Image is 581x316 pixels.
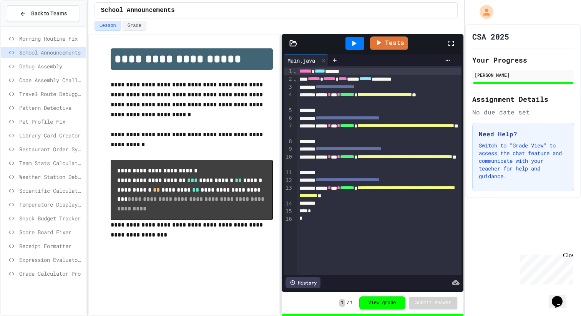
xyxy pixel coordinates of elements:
[350,300,353,306] span: 1
[347,300,349,306] span: /
[479,142,568,180] p: Switch to "Grade View" to access the chat feature and communicate with your teacher for help and ...
[293,68,297,74] span: Fold line
[19,228,83,236] span: Score Board Fixer
[284,83,293,91] div: 3
[472,55,574,65] h2: Your Progress
[123,21,146,31] button: Grade
[284,177,293,184] div: 12
[19,187,83,195] span: Scientific Calculator
[284,55,329,66] div: Main.java
[19,270,83,278] span: Grade Calculator Pro
[415,300,452,306] span: Submit Answer
[472,31,509,42] h1: CSA 2025
[19,48,83,56] span: School Announcements
[19,242,83,250] span: Receipt Formatter
[284,200,293,208] div: 14
[284,138,293,146] div: 8
[284,75,293,83] div: 2
[284,56,319,65] div: Main.java
[19,104,83,112] span: Pattern Detective
[284,215,293,223] div: 16
[479,129,568,139] h3: Need Help?
[517,252,573,285] iframe: chat widget
[284,146,293,153] div: 9
[19,173,83,181] span: Weather Station Debugger
[475,71,572,78] div: [PERSON_NAME]
[471,3,495,21] div: My Account
[472,94,574,104] h2: Assignment Details
[284,68,293,75] div: 1
[19,76,83,84] span: Code Assembly Challenge
[31,10,67,18] span: Back to Teams
[7,5,80,22] button: Back to Teams
[101,6,175,15] span: School Announcements
[19,35,83,43] span: Morning Routine Fix
[409,297,458,309] button: Submit Answer
[19,145,83,153] span: Restaurant Order System
[19,62,83,70] span: Debug Assembly
[19,131,83,139] span: Library Card Creator
[293,76,297,82] span: Fold line
[284,184,293,200] div: 13
[284,107,293,114] div: 5
[339,299,345,307] span: 1
[19,159,83,167] span: Team Stats Calculator
[284,153,293,169] div: 10
[284,208,293,215] div: 15
[284,169,293,177] div: 11
[19,117,83,126] span: Pet Profile Fix
[549,285,573,308] iframe: chat widget
[286,277,320,288] div: History
[284,91,293,107] div: 4
[284,114,293,122] div: 6
[19,256,83,264] span: Expression Evaluator Fix
[95,21,121,31] button: Lesson
[19,200,83,208] span: Temperature Display Fix
[3,3,53,49] div: Chat with us now!Close
[284,122,293,138] div: 7
[19,90,83,98] span: Travel Route Debugger
[370,36,408,50] a: Tests
[472,108,574,117] div: No due date set
[19,214,83,222] span: Snack Budget Tracker
[359,296,405,309] button: View grade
